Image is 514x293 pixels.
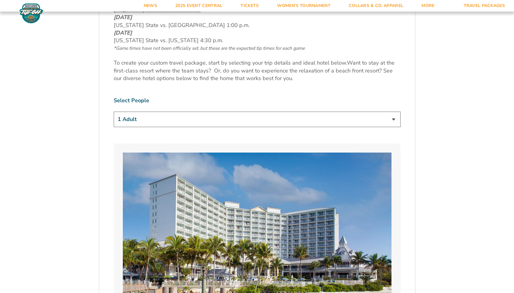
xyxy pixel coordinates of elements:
[114,59,347,66] span: To create your custom travel package, start by selecting your trip details and ideal hotel below.
[114,14,305,52] span: [US_STATE] State vs. [GEOGRAPHIC_DATA] 1:00 p.m. [US_STATE] State vs. [US_STATE] 4:30 p.m.
[114,59,401,82] p: Want to stay at the first-class resort where the team stays? Or, do you want to experience the re...
[18,3,45,24] img: Fort Myers Tip-Off
[114,29,132,36] em: [DATE]
[114,45,305,51] span: *Game times have not been officially set, but these are the expected tip times for each game
[114,97,401,104] label: Select People
[114,14,132,21] em: [DATE]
